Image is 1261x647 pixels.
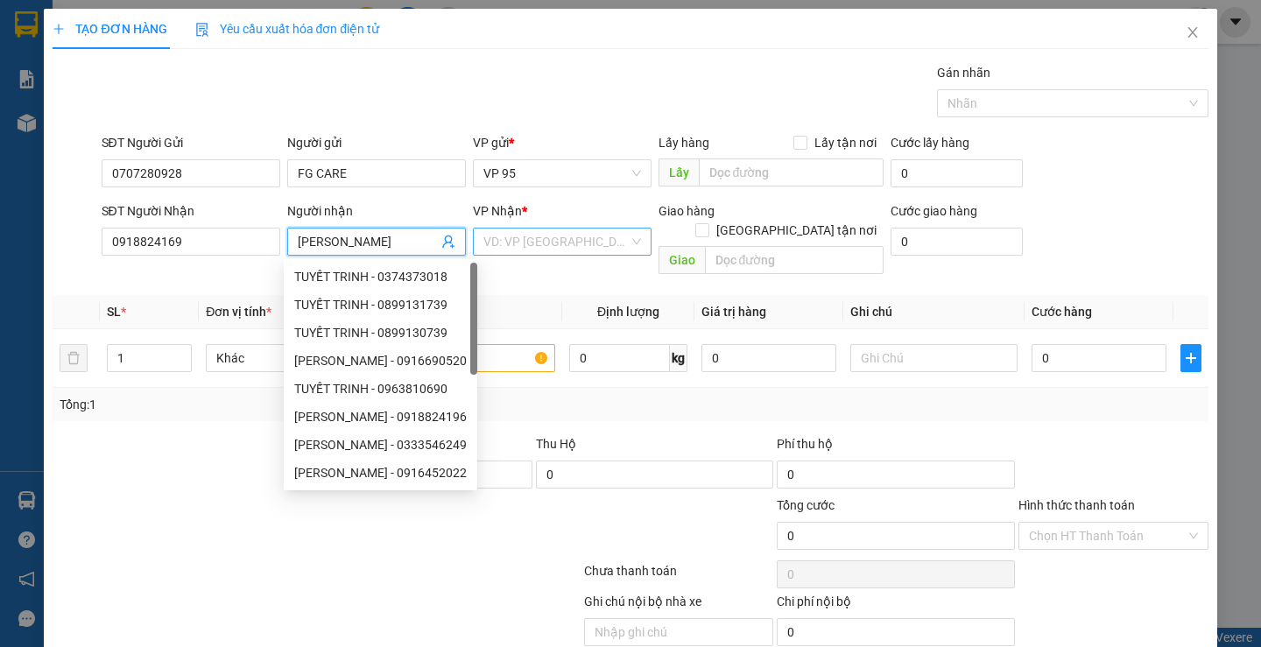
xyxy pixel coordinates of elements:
img: icon [195,23,209,37]
div: Tổng: 1 [60,395,488,414]
div: TUYẾT TRINH - 0963810690 [294,379,467,398]
div: SĐT Người Nhận [102,201,280,221]
span: Khác [216,345,363,371]
div: TUYẾT TRINH - 0918824196 [284,403,477,431]
div: TUYẾT TRINH - 0899130739 [284,319,477,347]
div: Chưa thanh toán [582,561,776,592]
div: [PERSON_NAME] - 0916690520 [294,351,467,370]
div: [PERSON_NAME] - 0333546249 [294,435,467,454]
input: 0 [701,344,836,372]
div: TUYẾT TRINH - 0916452022 [284,459,477,487]
div: Phí thu hộ [777,434,1015,461]
div: TUYẾT TRINH - 0374373018 [294,267,467,286]
span: Thu Hộ [536,437,576,451]
div: Chi phí nội bộ [777,592,1015,618]
input: Nhập ghi chú [584,618,774,646]
span: Giao hàng [659,204,715,218]
div: TUYẾT TRINH - 0899131739 [294,295,467,314]
input: Cước giao hàng [891,228,1023,256]
input: Cước lấy hàng [891,159,1023,187]
button: plus [1180,344,1201,372]
div: Ghi chú nội bộ nhà xe [584,592,774,618]
input: Dọc đường [699,158,884,186]
div: VP gửi [473,133,652,152]
span: VP 95 [483,160,641,186]
b: An Anh Limousine [22,113,96,195]
span: Tổng cước [777,498,835,512]
span: Cước hàng [1032,305,1092,319]
div: TUYẾT TRINH - 0374373018 [284,263,477,291]
span: SL [107,305,121,319]
span: user-add [441,235,455,249]
span: plus [53,23,65,35]
div: [PERSON_NAME] - 0918824196 [294,407,467,426]
span: Yêu cầu xuất hóa đơn điện tử [195,22,380,36]
span: TẠO ĐƠN HÀNG [53,22,166,36]
span: VP Nhận [473,204,522,218]
label: Cước lấy hàng [891,136,969,150]
label: Hình thức thanh toán [1018,498,1135,512]
div: Người gửi [287,133,466,152]
div: TUYẾT TRINH - 0899131739 [284,291,477,319]
span: Định lượng [597,305,659,319]
span: Lấy hàng [659,136,709,150]
input: Dọc đường [705,246,884,274]
div: TUYẾT TRINH - 0333546249 [284,431,477,459]
div: SĐT Người Gửi [102,133,280,152]
button: Close [1168,9,1217,58]
span: close [1186,25,1200,39]
b: Biên nhận gởi hàng hóa [113,25,168,168]
span: kg [670,344,687,372]
span: Giao [659,246,705,274]
div: [PERSON_NAME] - 0916452022 [294,463,467,482]
span: Lấy tận nơi [807,133,884,152]
div: Người nhận [287,201,466,221]
div: TUYẾT TRINH - 0916690520 [284,347,477,375]
div: TUYẾT TRINH - 0963810690 [284,375,477,403]
span: Lấy [659,158,699,186]
th: Ghi chú [843,295,1025,329]
span: plus [1181,351,1201,365]
span: Đơn vị tính [206,305,271,319]
label: Cước giao hàng [891,204,977,218]
button: delete [60,344,88,372]
label: Gán nhãn [937,66,990,80]
div: TUYẾT TRINH - 0899130739 [294,323,467,342]
span: [GEOGRAPHIC_DATA] tận nơi [709,221,884,240]
input: Ghi Chú [850,344,1018,372]
span: Giá trị hàng [701,305,766,319]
